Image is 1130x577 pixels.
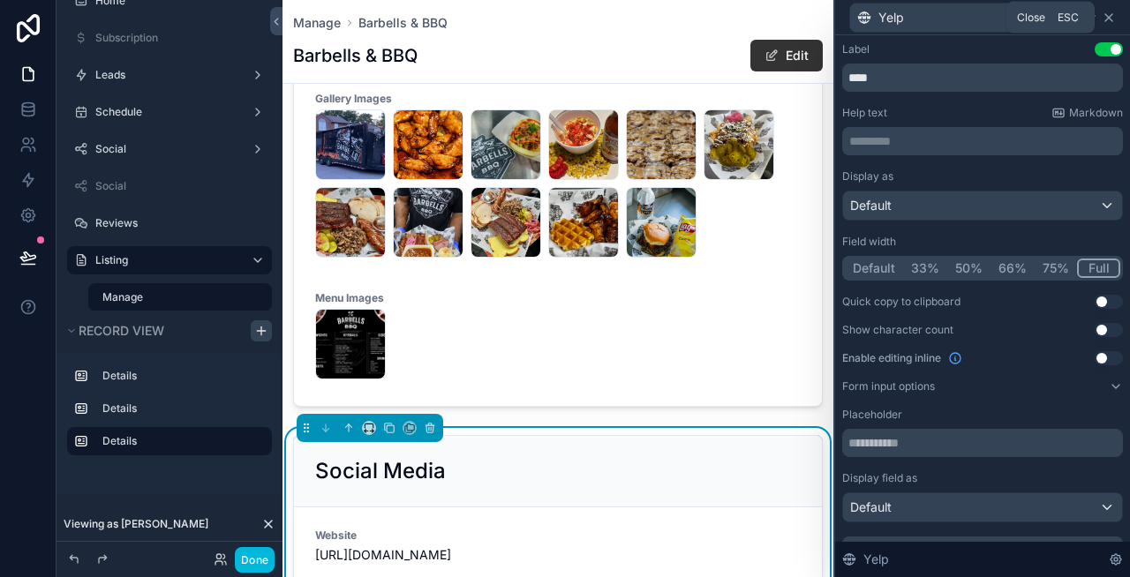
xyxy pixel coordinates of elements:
[878,9,904,26] span: Yelp
[235,547,275,573] button: Done
[102,401,258,416] label: Details
[842,127,1123,155] div: scrollable content
[991,259,1035,278] button: 66%
[863,551,889,568] span: Yelp
[1035,259,1077,278] button: 75%
[64,318,244,343] button: Record view
[315,546,801,564] span: [URL][DOMAIN_NAME]
[842,379,1123,393] button: Form input options
[1054,11,1082,25] span: Esc
[849,3,1052,33] button: Yelp
[56,354,282,473] div: scrollable content
[842,379,935,393] label: Form input options
[1051,106,1123,120] a: Markdown
[903,259,947,278] button: 33%
[845,259,903,278] button: Default
[842,295,960,309] div: Quick copy to clipboard
[95,179,261,193] label: Social
[79,323,164,338] span: Record view
[95,216,261,230] label: Reviews
[293,14,341,32] a: Manage
[842,351,941,365] span: Enable editing inline
[95,105,237,119] label: Schedule
[842,408,902,422] label: Placeholder
[842,42,870,56] div: Label
[293,43,418,68] h1: Barbells & BBQ
[842,191,1123,221] button: Default
[947,259,991,278] button: 50%
[102,434,258,448] label: Details
[842,106,887,120] label: Help text
[95,142,237,156] label: Social
[1069,106,1123,120] span: Markdown
[315,457,446,485] h2: Social Media
[102,369,258,383] label: Details
[102,290,261,304] label: Manage
[850,498,892,516] span: Default
[842,323,953,337] div: Show character count
[1077,259,1120,278] button: Full
[95,68,237,82] label: Leads
[1017,11,1045,25] span: Close
[95,253,237,267] label: Listing
[842,235,896,249] label: Field width
[95,31,261,45] label: Subscription
[750,40,823,71] button: Edit
[842,492,1123,522] button: Default
[842,471,917,485] label: Display field as
[315,528,357,542] span: Website
[64,517,208,531] span: Viewing as [PERSON_NAME]
[842,169,893,184] label: Display as
[358,14,448,32] a: Barbells & BBQ
[850,197,892,214] span: Default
